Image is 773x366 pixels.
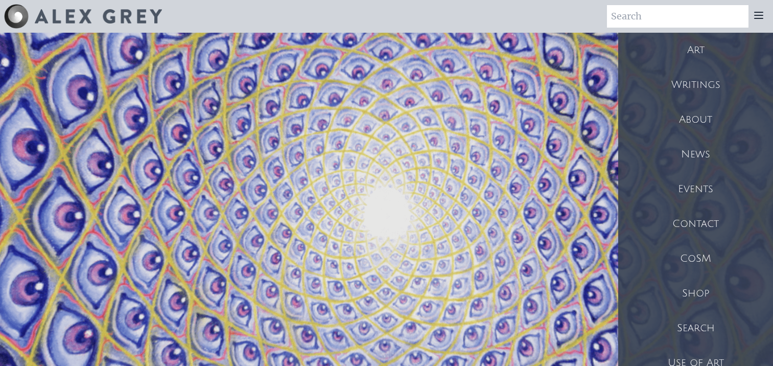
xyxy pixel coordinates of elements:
a: Shop [618,276,773,311]
a: Contact [618,207,773,241]
a: Art [618,33,773,67]
a: News [618,137,773,172]
a: Writings [618,67,773,102]
a: About [618,102,773,137]
a: CoSM [618,241,773,276]
a: Events [618,172,773,207]
input: Search [607,5,748,28]
a: Search [618,311,773,346]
